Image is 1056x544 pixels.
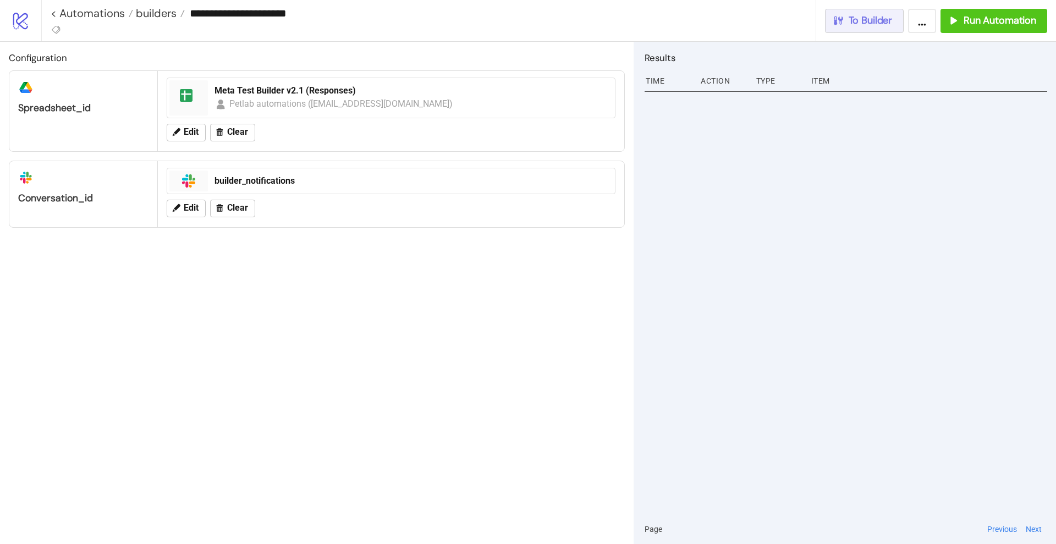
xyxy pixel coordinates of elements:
[167,124,206,141] button: Edit
[1022,523,1045,535] button: Next
[210,124,255,141] button: Clear
[908,9,936,33] button: ...
[825,9,904,33] button: To Builder
[210,200,255,217] button: Clear
[215,85,608,97] div: Meta Test Builder v2.1 (Responses)
[755,70,802,91] div: Type
[18,102,148,114] div: spreadsheet_id
[184,203,199,213] span: Edit
[984,523,1020,535] button: Previous
[215,175,608,187] div: builder_notifications
[645,523,662,535] span: Page
[645,51,1047,65] h2: Results
[167,200,206,217] button: Edit
[9,51,625,65] h2: Configuration
[18,192,148,205] div: conversation_id
[941,9,1047,33] button: Run Automation
[645,70,692,91] div: Time
[184,127,199,137] span: Edit
[51,8,133,19] a: < Automations
[229,97,453,111] div: Petlab automations ([EMAIL_ADDRESS][DOMAIN_NAME])
[700,70,747,91] div: Action
[227,203,248,213] span: Clear
[133,6,177,20] span: builders
[849,14,893,27] span: To Builder
[227,127,248,137] span: Clear
[964,14,1036,27] span: Run Automation
[133,8,185,19] a: builders
[810,70,1047,91] div: Item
